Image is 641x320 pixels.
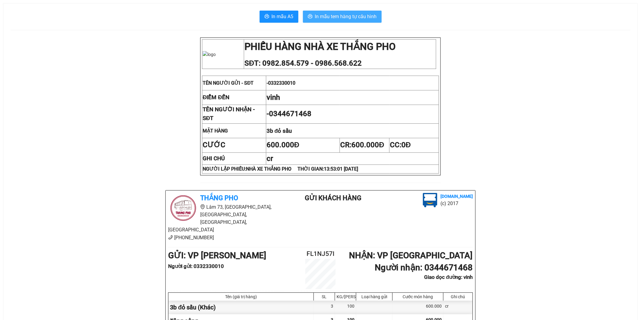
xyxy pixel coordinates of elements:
[267,109,311,118] span: -
[424,274,473,280] b: Giao dọc đường: vinh
[349,250,473,260] b: NHẬN : VP [GEOGRAPHIC_DATA]
[375,263,473,273] b: Người nhận : 0344671468
[295,249,346,259] h2: FL1NJ57I
[267,128,292,134] span: 3b đỏ sầu
[423,193,437,207] img: logo.jpg
[305,194,362,202] b: Gửi khách hàng
[267,141,299,149] span: 600.000Đ
[308,14,313,20] span: printer
[272,13,294,20] span: In mẫu A5
[203,106,255,122] strong: TÊN NGƯỜI NHẬN - SĐT
[203,94,229,101] strong: ĐIỂM ĐẾN
[200,194,238,202] b: Thắng Pho
[440,200,473,207] li: (c) 2017
[337,294,354,299] div: KG/[PERSON_NAME]
[268,80,295,86] span: 0332330010
[203,51,216,58] img: logo
[168,234,281,241] li: [PHONE_NUMBER]
[203,155,225,162] strong: GHI CHÚ
[203,128,228,134] strong: MẶT HÀNG
[260,11,298,23] button: printerIn mẫu A5
[440,194,473,199] b: [DOMAIN_NAME]
[445,294,471,299] div: Ghi chú
[267,80,295,86] span: -
[269,109,311,118] span: 0344671468
[168,250,266,260] b: GỬI : VP [PERSON_NAME]
[335,301,356,314] div: 100
[168,263,224,269] b: Người gửi : 0332330010
[393,301,443,314] div: 600.000
[246,166,358,172] span: NHÀ XE THẮNG PHO THỜI GIAN:
[168,193,198,223] img: logo.jpg
[394,294,442,299] div: Cước món hàng
[314,301,335,314] div: 3
[203,141,225,149] strong: CƯỚC
[303,11,382,23] button: printerIn mẫu tem hàng tự cấu hình
[401,141,411,149] span: 0Đ
[390,141,411,149] span: CC:
[315,13,377,20] span: In mẫu tem hàng tự cấu hình
[168,203,281,234] li: Lâm 73, [GEOGRAPHIC_DATA], [GEOGRAPHIC_DATA], [GEOGRAPHIC_DATA], [GEOGRAPHIC_DATA]
[168,301,314,314] div: 3b đỏ sầu (Khác)
[324,166,358,172] span: 13:53:01 [DATE]
[168,235,173,240] span: phone
[443,301,473,314] div: cr
[203,166,358,172] strong: NGƯỜI LẬP PHIẾU:
[351,141,384,149] span: 600.000Đ
[358,294,391,299] div: Loại hàng gửi
[264,14,269,20] span: printer
[203,80,254,86] span: TÊN NGƯỜI GỬI - SĐT
[267,154,273,163] span: cr
[244,41,396,52] strong: PHIẾU HÀNG NHÀ XE THẮNG PHO
[315,294,333,299] div: SL
[267,93,280,102] span: vinh
[170,294,312,299] div: Tên (giá trị hàng)
[244,59,362,67] span: SĐT: 0982.854.579 - 0986.568.622
[340,141,384,149] span: CR:
[200,204,205,209] span: environment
